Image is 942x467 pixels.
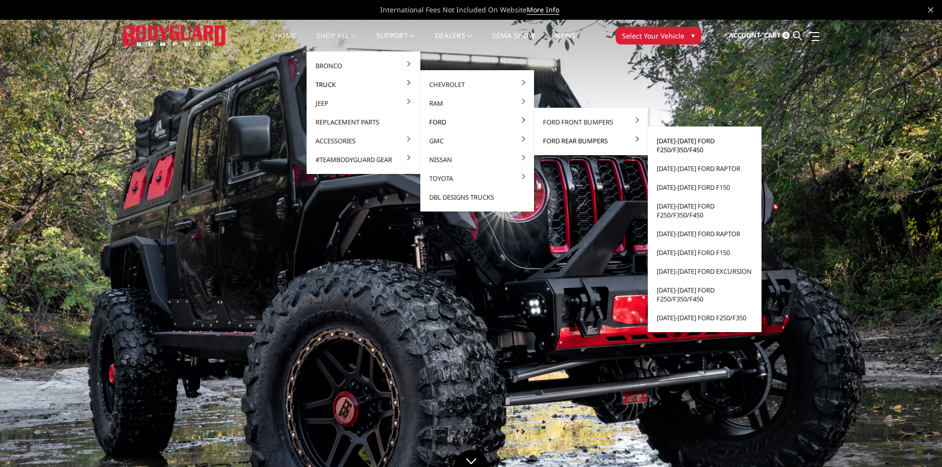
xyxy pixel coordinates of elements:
[897,310,906,326] button: 5 of 5
[311,56,416,75] a: Bronco
[897,247,906,263] button: 1 of 5
[652,308,758,327] a: [DATE]-[DATE] Ford F250/F350
[527,5,559,15] a: More Info
[652,159,758,178] a: [DATE]-[DATE] Ford Raptor
[424,169,530,188] a: Toyota
[424,188,530,207] a: DBL Designs Trucks
[622,31,684,41] span: Select Your Vehicle
[893,420,942,467] iframe: Chat Widget
[729,22,761,49] a: Account
[897,263,906,279] button: 2 of 5
[652,224,758,243] a: [DATE]-[DATE] Ford Raptor
[123,25,226,45] img: BODYGUARD BUMPERS
[652,197,758,224] a: [DATE]-[DATE] Ford F250/F350/F450
[782,32,790,39] span: 0
[435,32,473,51] a: Dealers
[424,131,530,150] a: GMC
[538,131,644,150] a: Ford Rear Bumpers
[424,75,530,94] a: Chevrolet
[275,32,296,51] a: Home
[311,131,416,150] a: Accessories
[652,281,758,308] a: [DATE]-[DATE] Ford F250/F350/F450
[652,178,758,197] a: [DATE]-[DATE] Ford F150
[454,450,489,467] a: Click to Down
[764,31,781,40] span: Cart
[538,113,644,131] a: Ford Front Bumpers
[424,94,530,113] a: Ram
[316,32,357,51] a: shop all
[492,32,535,51] a: SEMA Show
[897,279,906,295] button: 3 of 5
[424,113,530,131] a: Ford
[652,243,758,262] a: [DATE]-[DATE] Ford F150
[764,22,790,49] a: Cart 0
[616,27,701,44] button: Select Your Vehicle
[311,94,416,113] a: Jeep
[311,113,416,131] a: Replacement Parts
[652,262,758,281] a: [DATE]-[DATE] Ford Excursion
[311,75,416,94] a: Truck
[729,31,761,40] span: Account
[376,32,415,51] a: Support
[897,295,906,310] button: 4 of 5
[555,32,575,51] a: News
[311,150,416,169] a: #TeamBodyguard Gear
[691,30,695,41] span: ▾
[652,131,758,159] a: [DATE]-[DATE] Ford F250/F350/F450
[424,150,530,169] a: Nissan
